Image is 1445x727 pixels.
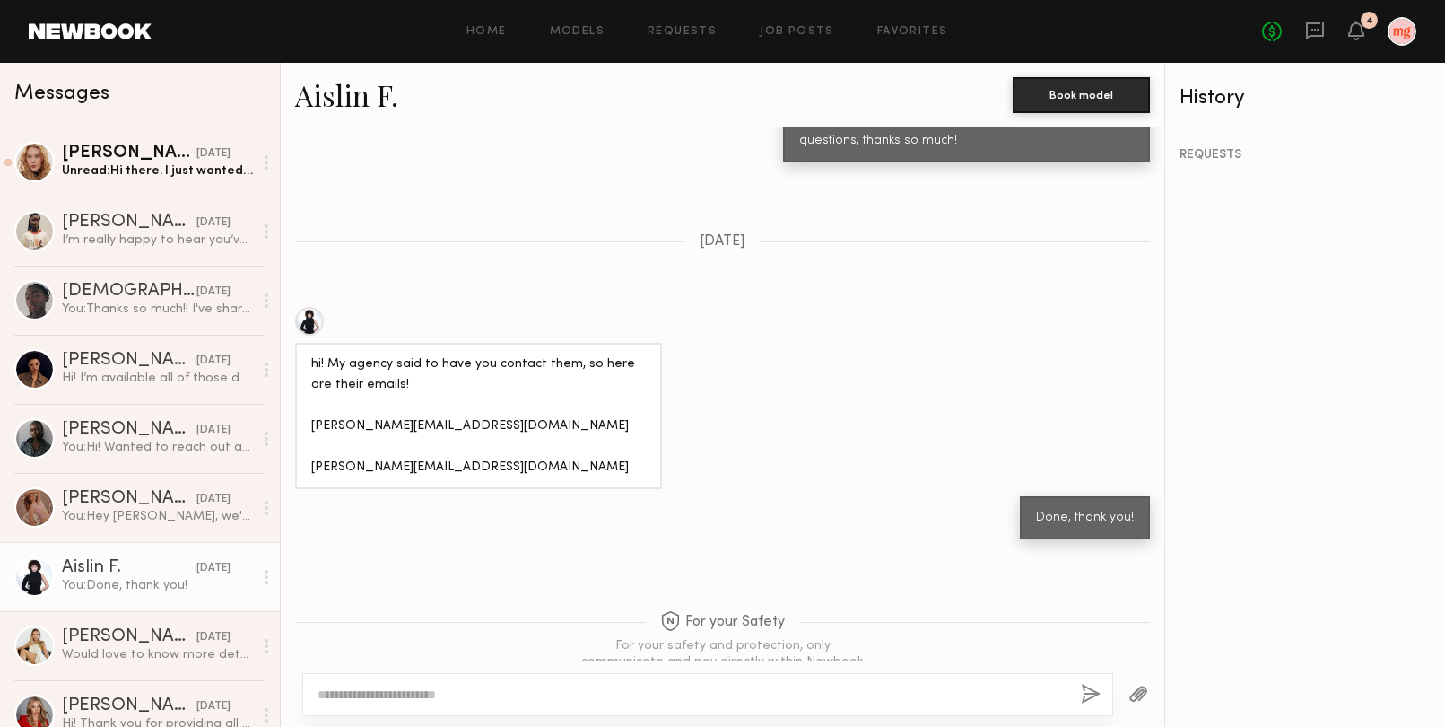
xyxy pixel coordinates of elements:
[196,215,231,232] div: [DATE]
[648,26,717,38] a: Requests
[196,145,231,162] div: [DATE]
[62,697,196,715] div: [PERSON_NAME]
[466,26,507,38] a: Home
[62,421,196,439] div: [PERSON_NAME]
[62,370,253,387] div: Hi! I’m available all of those dates <3
[62,439,253,456] div: You: Hi! Wanted to reach out and see if you're available the week of [DATE] - [DATE]
[1366,16,1373,26] div: 4
[62,490,196,508] div: [PERSON_NAME]
[62,232,253,249] div: I’m really happy to hear you’ve worked with Dreamland before! 😊 Thanks again for considering me f...
[295,75,398,114] a: Aislin F.
[62,559,196,577] div: Aislin F.
[1013,77,1150,113] button: Book model
[1036,508,1134,529] div: Done, thank you!
[760,26,834,38] a: Job Posts
[196,284,231,301] div: [DATE]
[311,355,646,478] div: hi! My agency said to have you contact them, so here are their emails! [PERSON_NAME][EMAIL_ADDRES...
[660,611,785,634] span: For your Safety
[62,145,196,162] div: [PERSON_NAME]
[196,422,231,439] div: [DATE]
[196,629,231,646] div: [DATE]
[1180,149,1431,162] div: REQUESTS
[700,234,745,250] span: [DATE]
[62,162,253,180] div: Unread: Hi there. I just wanted to follow up regarding the shoot you mentioned booking me for and...
[62,628,196,646] div: [PERSON_NAME]
[196,560,231,577] div: [DATE]
[196,698,231,715] div: [DATE]
[62,301,253,318] div: You: Thanks so much!! I've shared with the team 🩷
[1180,88,1431,109] div: History
[550,26,605,38] a: Models
[62,352,196,370] div: [PERSON_NAME]
[62,577,253,594] div: You: Done, thank you!
[14,83,109,104] span: Messages
[62,214,196,232] div: [PERSON_NAME]
[579,638,866,670] div: For your safety and protection, only communicate and pay directly within Newbook
[62,646,253,663] div: Would love to know more details
[877,26,948,38] a: Favorites
[62,508,253,525] div: You: Hey [PERSON_NAME], we're good to go for [DATE]. Bring a coat! 😅
[196,491,231,508] div: [DATE]
[1013,86,1150,101] a: Book model
[196,353,231,370] div: [DATE]
[62,283,196,301] div: [DEMOGRAPHIC_DATA] I.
